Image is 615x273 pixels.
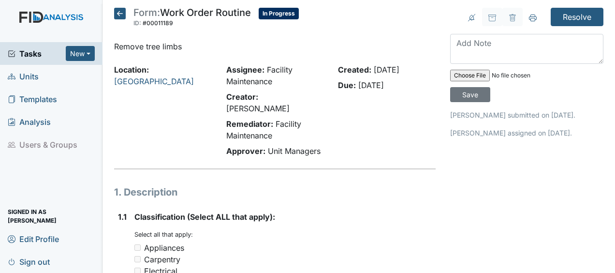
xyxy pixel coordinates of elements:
span: Sign out [8,254,50,269]
strong: Assignee: [226,65,264,75]
span: Units [8,69,39,84]
span: Form: [133,7,160,18]
strong: Created: [338,65,371,75]
span: In Progress [259,8,299,19]
strong: Remediator: [226,119,273,129]
span: Templates [8,91,57,106]
button: New [66,46,95,61]
span: [PERSON_NAME] [226,104,290,113]
span: [DATE] [358,80,384,90]
input: Appliances [134,244,141,251]
input: Save [450,87,490,102]
p: Remove tree limbs [114,41,436,52]
a: [GEOGRAPHIC_DATA] [114,76,194,86]
span: Unit Managers [268,146,321,156]
span: Edit Profile [8,231,59,246]
span: Analysis [8,114,51,129]
strong: Creator: [226,92,258,102]
p: [PERSON_NAME] assigned on [DATE]. [450,128,603,138]
span: [DATE] [374,65,399,75]
a: Tasks [8,48,66,60]
strong: Due: [338,80,356,90]
input: Carpentry [134,256,141,262]
strong: Approver: [226,146,265,156]
label: 1.1 [118,211,127,223]
span: Signed in as [PERSON_NAME] [8,209,95,224]
small: Select all that apply: [134,231,193,238]
strong: Location: [114,65,149,75]
span: ID: [133,19,141,27]
div: Carpentry [144,254,180,265]
input: Resolve [551,8,603,26]
h1: 1. Description [114,185,436,199]
span: #00011189 [143,19,173,27]
div: Work Order Routine [133,8,251,29]
div: Appliances [144,242,184,254]
span: Classification (Select ALL that apply): [134,212,275,222]
p: [PERSON_NAME] submitted on [DATE]. [450,110,603,120]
